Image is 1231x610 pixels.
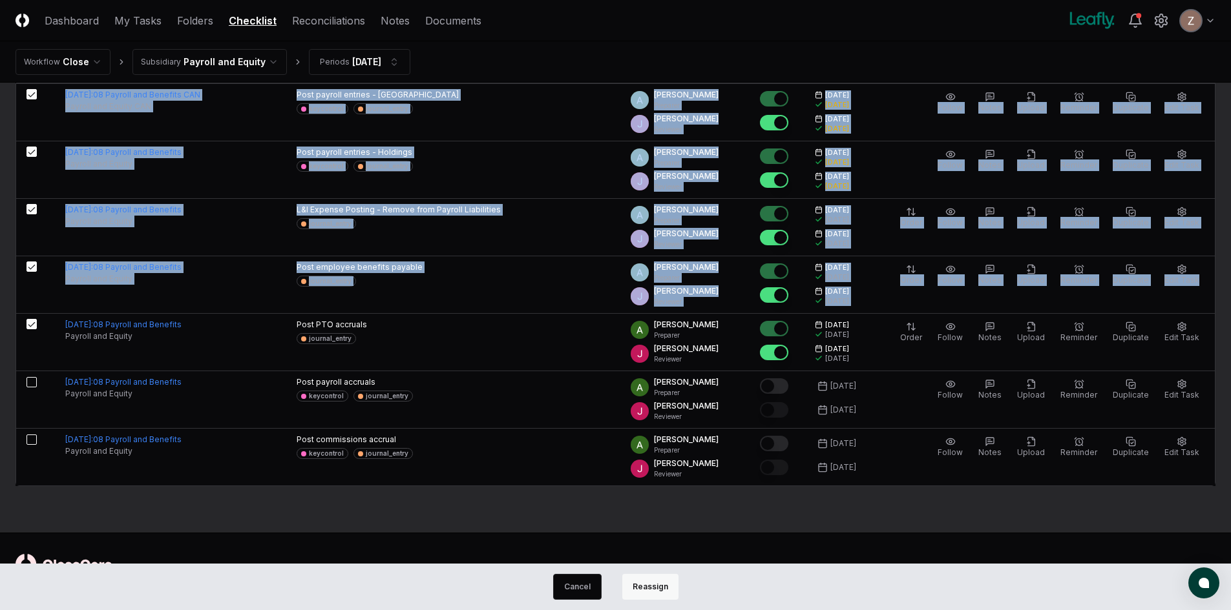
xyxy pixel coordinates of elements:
[631,172,649,190] img: ACg8ocJfBSitaon9c985KWe3swqK2kElzkAv-sHk65QWxGQz4ldowg=s96-c
[654,101,719,110] p: Preparer
[309,104,344,114] div: keycontrol
[45,13,99,28] a: Dashboard
[631,206,649,224] img: ACg8ocKKg2129bkBZaX4SAoUQtxLaQ4j-f2PQjMuak4pDCyzCI-IvA=s96-c
[1164,447,1199,457] span: Edit Task
[65,273,132,285] span: Payroll and Equity
[830,462,856,473] div: [DATE]
[825,263,849,272] span: [DATE]
[825,90,849,100] span: [DATE]
[935,376,965,403] button: Follow
[654,216,719,225] p: Preparer
[1110,147,1152,174] button: Duplicate
[366,391,408,401] div: journal_entry
[1058,376,1100,403] button: Reminder
[1162,147,1202,174] button: Edit Task
[760,402,788,418] button: Mark complete
[654,158,719,168] p: Preparer
[978,447,1002,457] span: Notes
[631,148,649,167] img: ACg8ocKKg2129bkBZaX4SAoUQtxLaQ4j-f2PQjMuak4pDCyzCI-IvA=s96-c
[65,434,182,444] a: [DATE]:08 Payroll and Benefits
[830,380,856,392] div: [DATE]
[1110,89,1152,116] button: Duplicate
[1162,319,1202,346] button: Edit Task
[1015,147,1047,174] button: Upload
[297,376,413,388] p: Post payroll accruals
[1162,261,1202,289] button: Edit Task
[978,103,1002,112] span: Notes
[825,239,849,249] div: [DATE]
[177,13,213,28] a: Folders
[900,332,922,342] span: Order
[65,377,182,387] a: [DATE]:08 Payroll and Benefits
[297,319,367,330] p: Post PTO accruals
[825,272,849,282] div: [DATE]
[65,147,182,157] a: [DATE]:08 Payroll and Benefits
[654,297,719,307] p: Reviewer
[938,332,963,342] span: Follow
[1060,103,1097,112] span: Reminder
[654,412,719,422] p: Reviewer
[309,276,352,286] div: journal_entry
[978,275,1002,285] span: Notes
[1113,160,1149,170] span: Duplicate
[381,13,410,28] a: Notes
[1162,204,1202,231] button: Edit Task
[825,181,849,191] div: [DATE]
[425,13,481,28] a: Documents
[935,319,965,346] button: Follow
[654,330,719,340] p: Preparer
[16,554,112,574] img: logo
[825,215,849,225] div: [DATE]
[1162,434,1202,461] button: Edit Task
[978,160,1002,170] span: Notes
[1164,218,1199,227] span: Edit Task
[760,321,788,336] button: Mark complete
[1058,319,1100,346] button: Reminder
[654,354,719,364] p: Reviewer
[631,460,649,478] img: ACg8ocJfBSitaon9c985KWe3swqK2kElzkAv-sHk65QWxGQz4ldowg=s96-c
[1113,390,1149,400] span: Duplicate
[976,376,1004,403] button: Notes
[938,218,963,227] span: Follow
[654,261,719,273] p: [PERSON_NAME]
[65,320,93,329] span: [DATE] :
[309,219,352,229] div: journal_entry
[830,438,856,449] div: [DATE]
[631,402,649,420] img: ACg8ocJfBSitaon9c985KWe3swqK2kElzkAv-sHk65QWxGQz4ldowg=s96-c
[1017,332,1045,342] span: Upload
[938,160,963,170] span: Follow
[938,103,963,112] span: Follow
[654,273,719,283] p: Preparer
[631,321,649,339] img: ACg8ocKKg2129bkBZaX4SAoUQtxLaQ4j-f2PQjMuak4pDCyzCI-IvA=s96-c
[938,275,963,285] span: Follow
[1060,390,1097,400] span: Reminder
[1181,10,1201,31] img: ACg8ocKnDsamp5-SE65NkOhq35AnOBarAXdzXQ03o9g231ijNgHgyA=s96-c
[631,91,649,109] img: ACg8ocKKg2129bkBZaX4SAoUQtxLaQ4j-f2PQjMuak4pDCyzCI-IvA=s96-c
[1015,376,1047,403] button: Upload
[1015,434,1047,461] button: Upload
[297,434,413,445] p: Post commissions accrual
[654,376,719,388] p: [PERSON_NAME]
[65,330,132,342] span: Payroll and Equity
[1058,204,1100,231] button: Reminder
[900,218,922,227] span: Order
[760,378,788,394] button: Mark complete
[65,434,93,444] span: [DATE] :
[935,261,965,289] button: Follow
[935,147,965,174] button: Follow
[292,13,365,28] a: Reconciliations
[760,206,788,221] button: Mark complete
[978,332,1002,342] span: Notes
[1017,218,1045,227] span: Upload
[654,239,719,249] p: Reviewer
[825,172,849,181] span: [DATE]
[1017,275,1045,285] span: Upload
[1060,275,1097,285] span: Reminder
[65,445,132,457] span: Payroll and Equity
[900,275,922,285] span: Order
[1110,204,1152,231] button: Duplicate
[654,400,719,412] p: [PERSON_NAME]
[825,148,849,158] span: [DATE]
[65,262,93,272] span: [DATE] :
[825,100,849,110] div: [DATE]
